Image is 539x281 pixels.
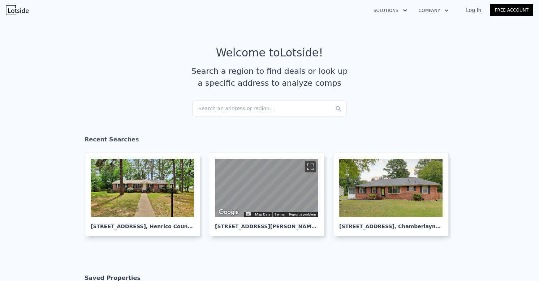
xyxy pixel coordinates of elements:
[215,159,318,217] div: Map
[457,7,490,14] a: Log In
[91,217,194,230] div: [STREET_ADDRESS] , Henrico County
[368,4,413,17] button: Solutions
[339,217,443,230] div: [STREET_ADDRESS] , Chamberlayne
[215,159,318,217] div: Street View
[246,212,251,216] button: Keyboard shortcuts
[215,217,318,230] div: [STREET_ADDRESS][PERSON_NAME] , Chamberlayne
[189,65,350,89] div: Search a region to find deals or look up a specific address to analyze comps
[85,153,206,236] a: [STREET_ADDRESS], Henrico County,VA 23227
[85,129,454,153] div: Recent Searches
[216,46,323,59] div: Welcome to Lotside !
[275,212,285,216] a: Terms (opens in new tab)
[192,101,347,116] div: Search an address or region...
[413,4,454,17] button: Company
[305,161,316,172] button: Toggle fullscreen view
[289,212,316,216] a: Report a problem
[217,208,241,217] a: Open this area in Google Maps (opens a new window)
[490,4,533,16] a: Free Account
[193,223,222,229] span: , VA 23227
[217,208,241,217] img: Google
[209,153,330,236] a: Map [STREET_ADDRESS][PERSON_NAME], Chamberlayne
[333,153,454,236] a: [STREET_ADDRESS], Chamberlayne,VA 23227
[255,212,270,217] button: Map Data
[6,5,29,15] img: Lotside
